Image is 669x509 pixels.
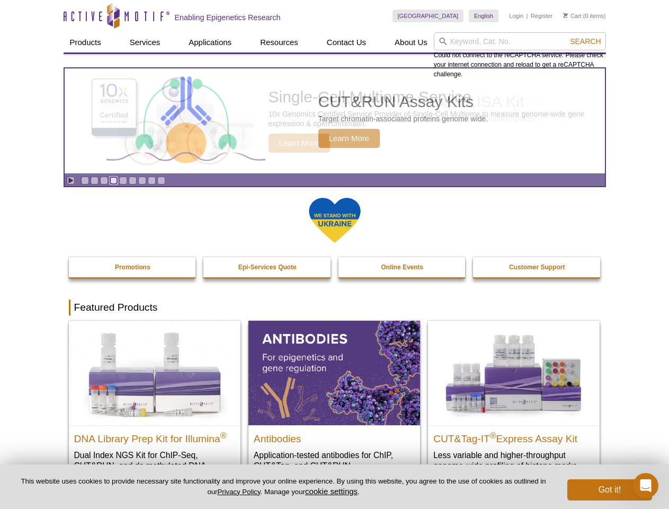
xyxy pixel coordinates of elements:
a: Register [531,12,552,20]
a: Customer Support [473,257,601,277]
h2: Enabling Epigenetics Research [175,13,281,22]
a: Online Events [338,257,467,277]
a: DNA Library Prep Kit for Illumina DNA Library Prep Kit for Illumina® Dual Index NGS Kit for ChIP-... [69,321,240,492]
strong: Promotions [115,264,150,271]
a: Go to slide 2 [91,177,99,185]
strong: Online Events [381,264,423,271]
input: Keyword, Cat. No. [434,32,606,50]
a: Go to slide 9 [157,177,165,185]
p: This website uses cookies to provide necessary site functionality and improve your online experie... [17,477,550,497]
div: Could not connect to the reCAPTCHA service. Please check your internet connection and reload to g... [434,32,606,79]
a: Applications [182,32,238,52]
a: Contact Us [320,32,372,52]
h2: DNA Library Prep Kit for Illumina [74,428,235,444]
h2: CUT&Tag-IT Express Assay Kit [433,428,594,444]
img: Your Cart [563,13,568,18]
a: About Us [388,32,434,52]
a: CUT&Tag-IT® Express Assay Kit CUT&Tag-IT®Express Assay Kit Less variable and higher-throughput ge... [428,321,600,481]
article: CUT&RUN Assay Kits [65,68,605,173]
a: English [469,10,498,22]
img: CUT&RUN Assay Kits [106,73,265,170]
a: Promotions [69,257,197,277]
a: All Antibodies Antibodies Application-tested antibodies for ChIP, CUT&Tag, and CUT&RUN. [248,321,420,481]
a: Go to slide 1 [81,177,89,185]
span: Learn More [318,129,380,148]
button: cookie settings [305,487,358,496]
p: Application-tested antibodies for ChIP, CUT&Tag, and CUT&RUN. [254,450,415,471]
a: CUT&RUN Assay Kits CUT&RUN Assay Kits Target chromatin-associated proteins genome wide. Learn More [65,68,605,173]
a: Privacy Policy [217,488,260,496]
button: Search [567,37,604,46]
a: Go to slide 4 [110,177,118,185]
sup: ® [220,431,227,440]
p: Target chromatin-associated proteins genome wide. [318,114,488,124]
a: Go to slide 6 [129,177,137,185]
img: We Stand With Ukraine [308,197,361,244]
img: DNA Library Prep Kit for Illumina [69,321,240,425]
a: Go to slide 3 [100,177,108,185]
a: Login [509,12,523,20]
strong: Epi-Services Quote [238,264,297,271]
sup: ® [490,431,496,440]
a: Toggle autoplay [67,177,75,185]
a: Go to slide 5 [119,177,127,185]
img: All Antibodies [248,321,420,425]
span: Search [570,37,601,46]
a: [GEOGRAPHIC_DATA] [393,10,464,22]
h2: CUT&RUN Assay Kits [318,94,488,110]
a: Go to slide 8 [148,177,156,185]
a: Products [64,32,108,52]
strong: Customer Support [509,264,565,271]
a: Cart [563,12,582,20]
p: Dual Index NGS Kit for ChIP-Seq, CUT&RUN, and ds methylated DNA assays. [74,450,235,482]
h2: Antibodies [254,428,415,444]
a: Services [123,32,167,52]
img: CUT&Tag-IT® Express Assay Kit [428,321,600,425]
h2: Featured Products [69,300,601,315]
li: | [527,10,528,22]
a: Go to slide 7 [138,177,146,185]
p: Less variable and higher-throughput genome-wide profiling of histone marks​. [433,450,594,471]
a: Epi-Services Quote [203,257,332,277]
iframe: Intercom live chat [633,473,658,498]
button: Got it! [567,479,652,501]
a: Resources [254,32,305,52]
li: (0 items) [563,10,606,22]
